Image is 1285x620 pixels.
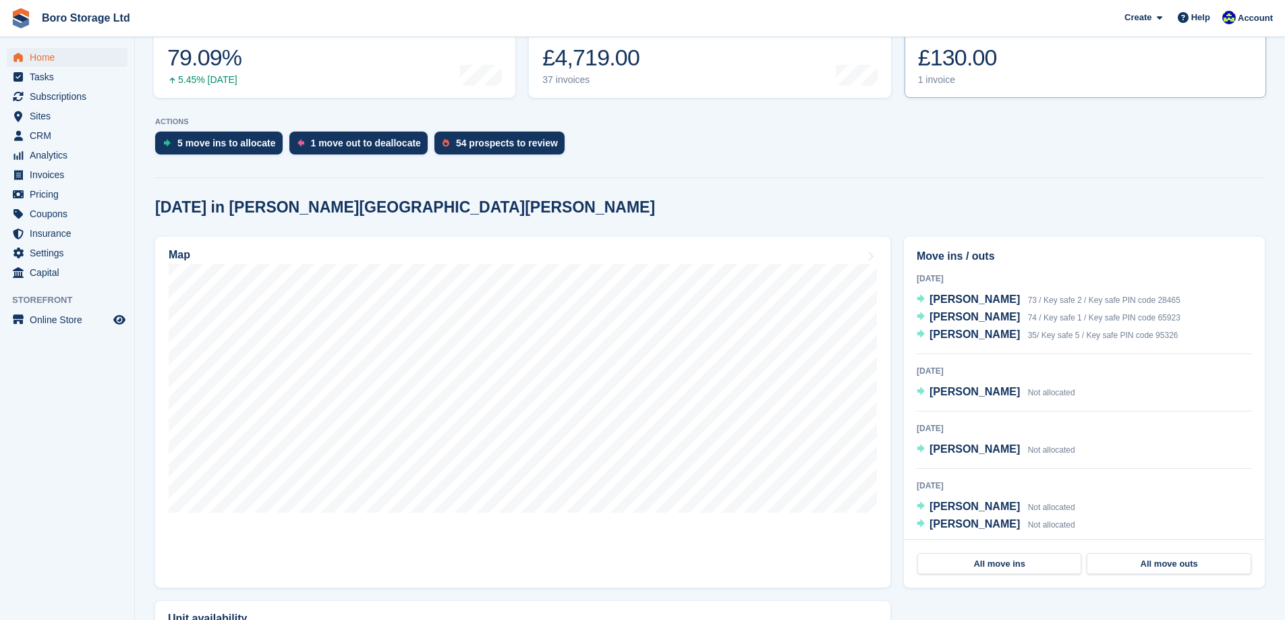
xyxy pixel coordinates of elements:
span: Invoices [30,165,111,184]
a: menu [7,67,127,86]
div: 5 move ins to allocate [177,138,276,148]
a: Occupancy 79.09% 5.45% [DATE] [154,12,515,98]
span: CRM [30,126,111,145]
h2: [DATE] in [PERSON_NAME][GEOGRAPHIC_DATA][PERSON_NAME] [155,198,655,217]
div: [DATE] [917,365,1252,377]
a: menu [7,185,127,204]
div: [DATE] [917,273,1252,285]
div: [DATE] [917,422,1252,434]
span: Account [1238,11,1273,25]
span: Help [1191,11,1210,24]
a: 54 prospects to review [434,132,571,161]
a: menu [7,224,127,243]
span: Coupons [30,204,111,223]
span: Tasks [30,67,111,86]
span: 74 / Key safe 1 / Key safe PIN code 65923 [1028,313,1180,322]
a: menu [7,87,127,106]
h2: Map [169,249,190,261]
h2: Move ins / outs [917,248,1252,264]
div: 1 invoice [918,74,1010,86]
img: Tobie Hillier [1222,11,1236,24]
span: Capital [30,263,111,282]
a: menu [7,107,127,125]
a: [PERSON_NAME] 73 / Key safe 2 / Key safe PIN code 28465 [917,291,1180,309]
div: [DATE] [917,480,1252,492]
a: menu [7,146,127,165]
span: [PERSON_NAME] [930,501,1020,512]
a: 5 move ins to allocate [155,132,289,161]
a: [PERSON_NAME] 35/ Key safe 5 / Key safe PIN code 95326 [917,327,1178,344]
a: menu [7,126,127,145]
a: menu [7,204,127,223]
span: [PERSON_NAME] [930,329,1020,340]
a: Month-to-date sales £4,719.00 37 invoices [529,12,890,98]
span: Online Store [30,310,111,329]
div: £4,719.00 [542,44,643,72]
span: Pricing [30,185,111,204]
img: stora-icon-8386f47178a22dfd0bd8f6a31ec36ba5ce8667c1dd55bd0f319d3a0aa187defe.svg [11,8,31,28]
span: Not allocated [1028,388,1075,397]
a: 1 move out to deallocate [289,132,434,161]
div: £130.00 [918,44,1010,72]
div: 1 move out to deallocate [311,138,421,148]
div: 54 prospects to review [456,138,558,148]
span: [PERSON_NAME] [930,518,1020,530]
a: menu [7,263,127,282]
img: move_ins_to_allocate_icon-fdf77a2bb77ea45bf5b3d319d69a93e2d87916cf1d5bf7949dd705db3b84f3ca.svg [163,139,171,147]
a: All move outs [1087,553,1251,575]
div: 79.09% [167,44,241,72]
span: Insurance [30,224,111,243]
a: menu [7,48,127,67]
div: 5.45% [DATE] [167,74,241,86]
a: Boro Storage Ltd [36,7,136,29]
span: [PERSON_NAME] [930,311,1020,322]
a: Awaiting payment £130.00 1 invoice [905,12,1266,98]
p: ACTIONS [155,117,1265,126]
span: Sites [30,107,111,125]
span: Subscriptions [30,87,111,106]
a: All move ins [917,553,1081,575]
a: [PERSON_NAME] Not allocated [917,384,1075,401]
a: Preview store [111,312,127,328]
a: [PERSON_NAME] Not allocated [917,516,1075,534]
a: [PERSON_NAME] 74 / Key safe 1 / Key safe PIN code 65923 [917,309,1180,327]
a: menu [7,244,127,262]
span: 35/ Key safe 5 / Key safe PIN code 95326 [1028,331,1178,340]
span: [PERSON_NAME] [930,293,1020,305]
a: menu [7,165,127,184]
span: Create [1124,11,1151,24]
a: Map [155,237,890,588]
a: [PERSON_NAME] Not allocated [917,499,1075,516]
span: Storefront [12,293,134,307]
span: [PERSON_NAME] [930,443,1020,455]
span: Settings [30,244,111,262]
span: Not allocated [1028,445,1075,455]
img: move_outs_to_deallocate_icon-f764333ba52eb49d3ac5e1228854f67142a1ed5810a6f6cc68b1a99e826820c5.svg [297,139,304,147]
a: [PERSON_NAME] Not allocated [917,441,1075,459]
img: prospect-51fa495bee0391a8d652442698ab0144808aea92771e9ea1ae160a38d050c398.svg [442,139,449,147]
span: Not allocated [1028,503,1075,512]
span: Not allocated [1028,520,1075,530]
a: menu [7,310,127,329]
span: Analytics [30,146,111,165]
div: 37 invoices [542,74,643,86]
span: Home [30,48,111,67]
span: 73 / Key safe 2 / Key safe PIN code 28465 [1028,295,1180,305]
span: [PERSON_NAME] [930,386,1020,397]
